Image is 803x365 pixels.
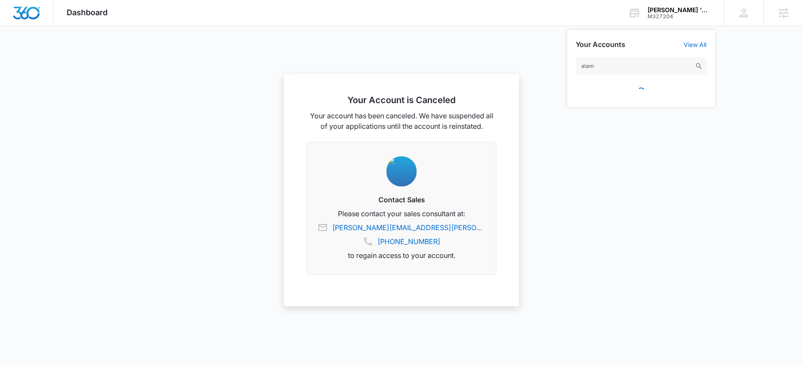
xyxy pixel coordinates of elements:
[332,222,486,233] a: [PERSON_NAME][EMAIL_ADDRESS][PERSON_NAME][DOMAIN_NAME]
[67,8,108,17] span: Dashboard
[576,57,706,75] input: Search Accounts
[378,236,440,247] a: [PHONE_NUMBER]
[307,95,496,105] h2: Your Account is Canceled
[684,41,706,48] a: View All
[576,40,625,49] h2: Your Accounts
[317,208,486,261] p: Please contact your sales consultant at: to regain access to your account.
[648,13,711,20] div: account id
[307,111,496,131] p: Your account has been canceled. We have suspended all of your applications until the account is r...
[648,7,711,13] div: account name
[317,194,486,205] h3: Contact Sales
